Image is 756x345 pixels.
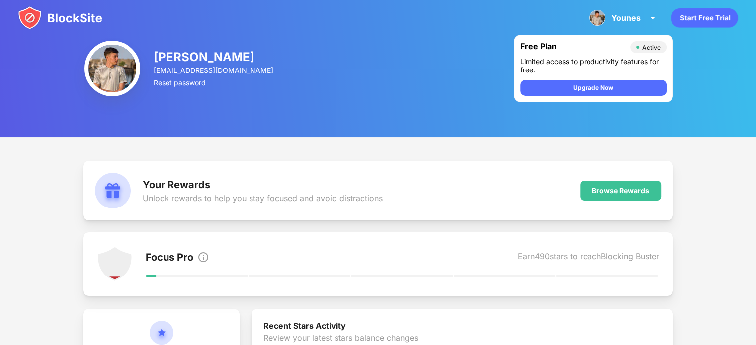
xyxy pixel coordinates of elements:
[642,44,661,51] div: Active
[573,83,613,93] div: Upgrade Now
[592,187,649,195] div: Browse Rewards
[611,13,641,23] div: Younes
[84,41,140,96] img: ACg8ocKy5z1jhoJUd2yfUPCejxlEmbnXElqqQyVMVsHGCYurzVKlYRY=s96-c
[589,10,605,26] img: ACg8ocKy5z1jhoJUd2yfUPCejxlEmbnXElqqQyVMVsHGCYurzVKlYRY=s96-c
[197,251,209,263] img: info.svg
[18,6,102,30] img: blocksite-icon.svg
[518,251,659,265] div: Earn 490 stars to reach Blocking Buster
[520,57,667,74] div: Limited access to productivity features for free.
[97,246,133,282] img: points-level-1.svg
[154,78,275,87] div: Reset password
[671,8,738,28] div: animation
[154,66,275,74] div: [EMAIL_ADDRESS][DOMAIN_NAME]
[520,41,625,53] div: Free Plan
[143,193,383,203] div: Unlock rewards to help you stay focused and avoid distractions
[143,179,383,191] div: Your Rewards
[95,173,131,208] img: rewards.svg
[154,50,275,64] div: [PERSON_NAME]
[146,251,193,265] div: Focus Pro
[263,321,661,333] div: Recent Stars Activity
